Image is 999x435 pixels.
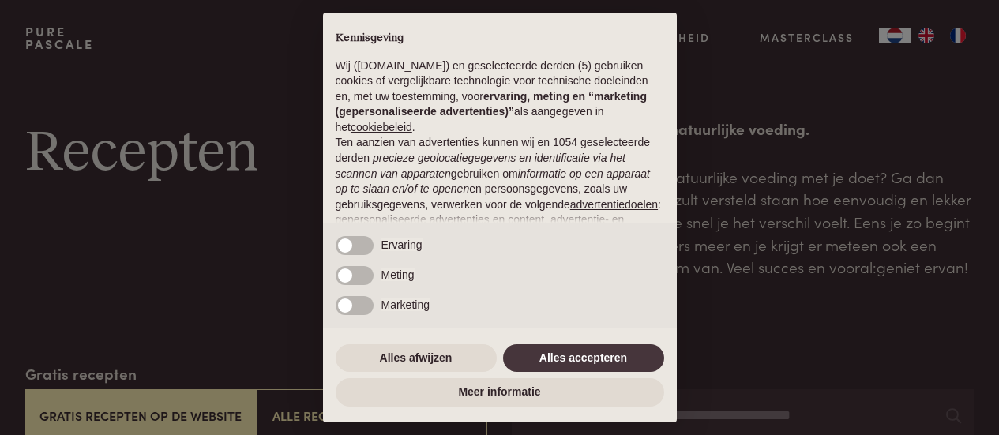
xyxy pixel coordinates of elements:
em: precieze geolocatiegegevens en identificatie via het scannen van apparaten [336,152,625,180]
a: cookiebeleid [351,121,412,133]
h2: Kennisgeving [336,32,664,46]
span: Meting [381,268,415,281]
button: Meer informatie [336,378,664,407]
button: derden [336,151,370,167]
span: Marketing [381,298,430,311]
button: Alles accepteren [503,344,664,373]
p: Wij ([DOMAIN_NAME]) en geselecteerde derden (5) gebruiken cookies of vergelijkbare technologie vo... [336,58,664,136]
button: Alles afwijzen [336,344,497,373]
span: Ervaring [381,238,423,251]
strong: ervaring, meting en “marketing (gepersonaliseerde advertenties)” [336,90,647,118]
button: advertentiedoelen [570,197,658,213]
p: Ten aanzien van advertenties kunnen wij en 1054 geselecteerde gebruiken om en persoonsgegevens, z... [336,135,664,243]
em: informatie op een apparaat op te slaan en/of te openen [336,167,651,196]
